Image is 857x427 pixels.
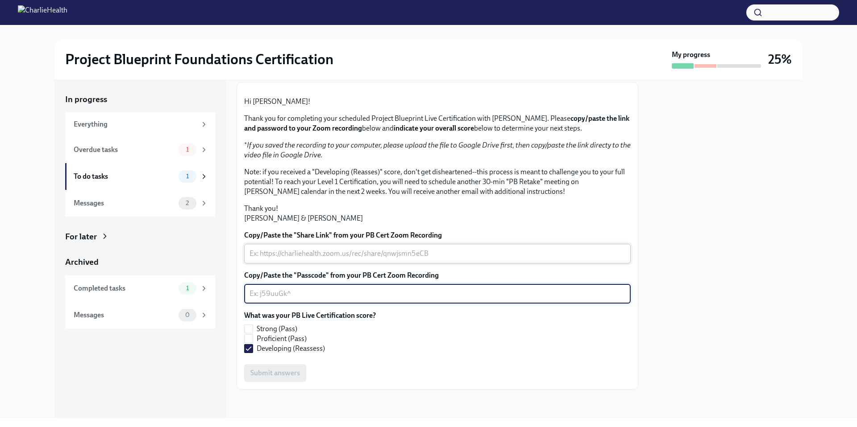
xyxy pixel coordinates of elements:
[74,172,175,181] div: To do tasks
[74,198,175,208] div: Messages
[65,94,215,105] a: In progress
[65,231,215,242] a: For later
[244,97,631,107] p: Hi [PERSON_NAME]!
[257,334,307,344] span: Proficient (Pass)
[65,50,333,68] h2: Project Blueprint Foundations Certification
[244,167,631,197] p: Note: if you received a "Developing (Reasses)" score, don't get disheartened--this process is mea...
[244,114,631,133] p: Thank you for completing your scheduled Project Blueprint Live Certification with [PERSON_NAME]. ...
[672,50,710,60] strong: My progress
[181,173,194,180] span: 1
[768,51,792,67] h3: 25%
[244,311,376,320] label: What was your PB Live Certification score?
[65,163,215,190] a: To do tasks1
[244,230,631,240] label: Copy/Paste the "Share Link" from your PB Cert Zoom Recording
[65,302,215,328] a: Messages0
[180,312,195,318] span: 0
[394,124,474,132] strong: indicate your overall score
[18,5,67,20] img: CharlieHealth
[257,324,297,334] span: Strong (Pass)
[181,146,194,153] span: 1
[257,344,325,353] span: Developing (Reassess)
[74,310,175,320] div: Messages
[65,112,215,136] a: Everything
[244,141,631,159] em: If you saved the recording to your computer, please upload the file to Google Drive first, then c...
[180,200,194,206] span: 2
[65,256,215,268] a: Archived
[74,119,196,129] div: Everything
[65,275,215,302] a: Completed tasks1
[65,190,215,217] a: Messages2
[244,271,631,280] label: Copy/Paste the "Passcode" from your PB Cert Zoom Recording
[244,204,631,223] p: Thank you! [PERSON_NAME] & [PERSON_NAME]
[181,285,194,292] span: 1
[65,136,215,163] a: Overdue tasks1
[74,283,175,293] div: Completed tasks
[74,145,175,155] div: Overdue tasks
[65,231,97,242] div: For later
